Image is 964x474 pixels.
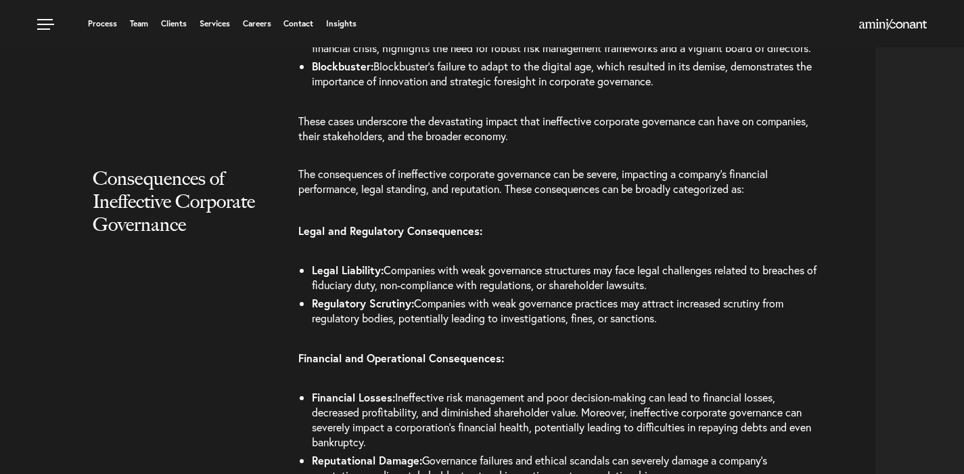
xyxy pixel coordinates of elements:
[312,59,812,88] span: Blockbuster’s failure to adapt to the digital age, which resulted in its demise, demonstrates the...
[298,223,482,238] b: Legal and Regulatory Consequences:
[298,167,768,196] span: The consequences of ineffective corporate governance can be severe, impacting a company’s financi...
[312,263,817,292] span: Companies with weak governance structures may face legal challenges related to breaches of fiduci...
[859,20,927,30] a: Home
[312,296,783,325] span: Companies with weak governance practices may attract increased scrutiny from regulatory bodies, p...
[93,167,269,263] h2: Consequences of Ineffective Corporate Governance
[859,19,927,30] img: Amini & Conant
[312,390,395,404] b: Financial Losses:
[200,20,230,28] a: Services
[312,59,373,73] b: Blockbuster:
[298,114,808,143] span: These cases underscore the devastating impact that ineffective corporate governance can have on c...
[283,20,313,28] a: Contact
[312,263,384,277] b: Legal Liability:
[130,20,148,28] a: Team
[243,20,271,28] a: Careers
[312,390,811,449] span: Ineffective risk management and poor decision-making can lead to financial losses, decreased prof...
[88,20,117,28] a: Process
[312,453,422,467] b: Reputational Damage:
[298,351,504,365] b: Financial and Operational Consequences:
[312,296,414,310] b: Regulatory Scrutiny:
[161,20,187,28] a: Clients
[326,20,357,28] a: Insights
